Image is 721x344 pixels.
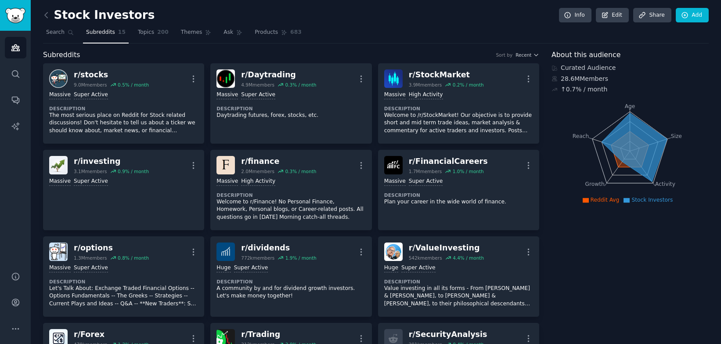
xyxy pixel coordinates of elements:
dt: Description [384,105,533,112]
img: FinancialCareers [384,156,403,174]
div: Massive [384,91,406,99]
div: Huge [384,264,398,272]
dt: Description [216,192,365,198]
tspan: Reach [573,133,589,139]
span: Products [255,29,278,36]
a: Search [43,25,77,43]
tspan: Activity [655,181,675,187]
div: 772k members [241,255,274,261]
div: r/ ValueInvesting [409,243,484,253]
div: r/ stocks [74,69,149,80]
p: The most serious place on Reddit for Stock related discussions! Don't hesitate to tell us about a... [49,112,198,135]
div: Super Active [401,264,436,272]
span: 15 [118,29,126,36]
dt: Description [384,192,533,198]
div: 2.0M members [241,168,274,174]
div: Super Active [74,91,108,99]
tspan: Growth [585,181,605,187]
div: Massive [49,91,71,99]
span: Reddit Avg [591,197,620,203]
a: financer/finance2.0Mmembers0.3% / monthMassiveHigh ActivityDescriptionWelcome to r/Finance! No Pe... [210,150,371,230]
div: 0.5 % / month [118,82,149,88]
p: Value investing in all its forms - From [PERSON_NAME] & [PERSON_NAME], to [PERSON_NAME] & [PERSON... [384,285,533,308]
div: Super Active [241,91,275,99]
dt: Description [216,105,365,112]
a: Ask [220,25,245,43]
p: A community by and for dividend growth investors. Let's make money together! [216,285,365,300]
div: 0.3 % / month [285,168,316,174]
div: 0.2 % / month [453,82,484,88]
div: 9.0M members [74,82,107,88]
h2: Stock Investors [43,8,155,22]
div: 28.6M Members [552,74,709,83]
button: Recent [516,52,539,58]
div: r/ finance [241,156,316,167]
div: Super Active [234,264,268,272]
a: optionsr/options1.3Mmembers0.8% / monthMassiveSuper ActiveDescriptionLet's Talk About: Exchange T... [43,236,204,317]
div: 1.3M members [74,255,107,261]
div: 0.8 % / month [118,255,149,261]
span: Ask [224,29,233,36]
div: Massive [49,177,71,186]
dt: Description [384,279,533,285]
a: Topics200 [135,25,172,43]
a: Daytradingr/Daytrading4.9Mmembers0.3% / monthMassiveSuper ActiveDescriptionDaytrading futures, fo... [210,63,371,144]
a: StockMarketr/StockMarket3.9Mmembers0.2% / monthMassiveHigh ActivityDescriptionWelcome to /r/Stock... [378,63,539,144]
a: Products683 [252,25,304,43]
tspan: Age [625,103,635,109]
dt: Description [49,105,198,112]
a: FinancialCareersr/FinancialCareers1.7Mmembers1.0% / monthMassiveSuper ActiveDescriptionPlan your ... [378,150,539,230]
span: Topics [138,29,154,36]
div: Massive [216,91,238,99]
a: Add [676,8,709,23]
a: investingr/investing3.1Mmembers0.9% / monthMassiveSuper Active [43,150,204,230]
span: 683 [290,29,302,36]
div: 0.9 % / month [118,168,149,174]
dt: Description [49,279,198,285]
span: Search [46,29,65,36]
div: Curated Audience [552,63,709,72]
span: 200 [157,29,169,36]
div: Super Active [74,177,108,186]
div: r/ StockMarket [409,69,484,80]
dt: Description [216,279,365,285]
img: stocks [49,69,68,88]
a: dividendsr/dividends772kmembers1.9% / monthHugeSuper ActiveDescriptionA community by and for divi... [210,236,371,317]
a: Share [633,8,671,23]
p: Plan your career in the wide world of finance. [384,198,533,206]
span: Themes [181,29,202,36]
div: 3.1M members [74,168,107,174]
div: Massive [49,264,71,272]
div: Huge [216,264,231,272]
img: options [49,243,68,261]
div: 542k members [409,255,442,261]
span: About this audience [552,50,620,61]
div: r/ Daytrading [241,69,316,80]
img: ValueInvesting [384,243,403,261]
div: r/ dividends [241,243,316,253]
a: Edit [596,8,629,23]
div: High Activity [241,177,275,186]
div: r/ Trading [241,329,316,340]
p: Daytrading futures, forex, stocks, etc. [216,112,365,119]
div: r/ Forex [74,329,149,340]
div: Super Active [74,264,108,272]
img: Daytrading [216,69,235,88]
tspan: Size [671,133,682,139]
div: r/ SecurityAnalysis [409,329,487,340]
p: Welcome to r/Finance! No Personal Finance, Homework, Personal blogs, or Career-related posts. All... [216,198,365,221]
div: Super Active [409,177,443,186]
div: 0.3 % / month [285,82,316,88]
span: Recent [516,52,531,58]
img: GummySearch logo [5,8,25,23]
div: r/ options [74,243,149,253]
a: ValueInvestingr/ValueInvesting542kmembers4.4% / monthHugeSuper ActiveDescriptionValue investing i... [378,236,539,317]
span: Subreddits [43,50,80,61]
div: r/ FinancialCareers [409,156,488,167]
div: Massive [216,177,238,186]
div: 4.9M members [241,82,274,88]
img: finance [216,156,235,174]
div: 4.4 % / month [453,255,484,261]
img: StockMarket [384,69,403,88]
p: Let's Talk About: Exchange Traded Financial Options -- Options Fundamentals -- The Greeks -- Stra... [49,285,198,308]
